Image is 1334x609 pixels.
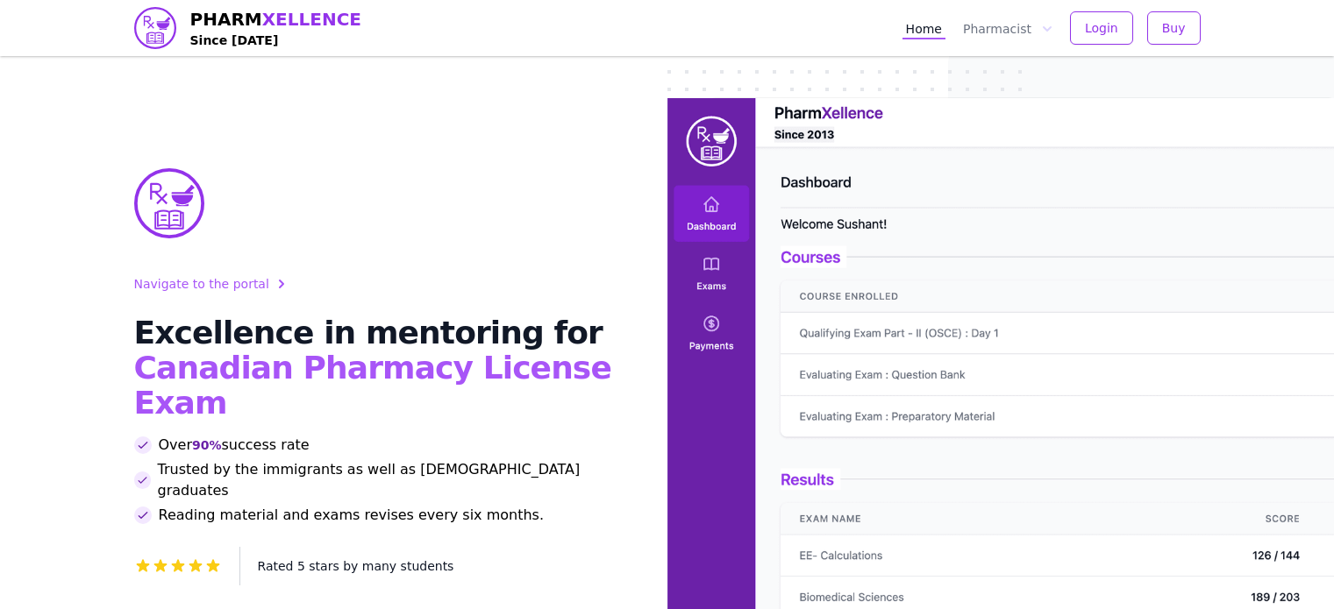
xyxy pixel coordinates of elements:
span: PHARM [190,7,362,32]
span: XELLENCE [262,9,361,30]
span: Trusted by the immigrants as well as [DEMOGRAPHIC_DATA] graduates [158,459,625,501]
span: Login [1085,19,1118,37]
button: Login [1070,11,1133,45]
button: Buy [1147,11,1201,45]
span: Reading material and exams revises every six months. [159,505,545,526]
span: Canadian Pharmacy License Exam [134,350,611,421]
span: Over success rate [159,435,310,456]
img: PharmXellence Logo [134,168,204,238]
span: Buy [1162,19,1186,37]
a: Home [902,17,945,39]
span: 90% [192,436,222,454]
span: Rated 5 stars by many students [258,559,454,573]
img: PharmXellence logo [134,7,176,49]
button: Pharmacist [959,17,1056,39]
span: Navigate to the portal [134,275,269,293]
span: Excellence in mentoring for [134,315,603,351]
h4: Since [DATE] [190,32,362,49]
